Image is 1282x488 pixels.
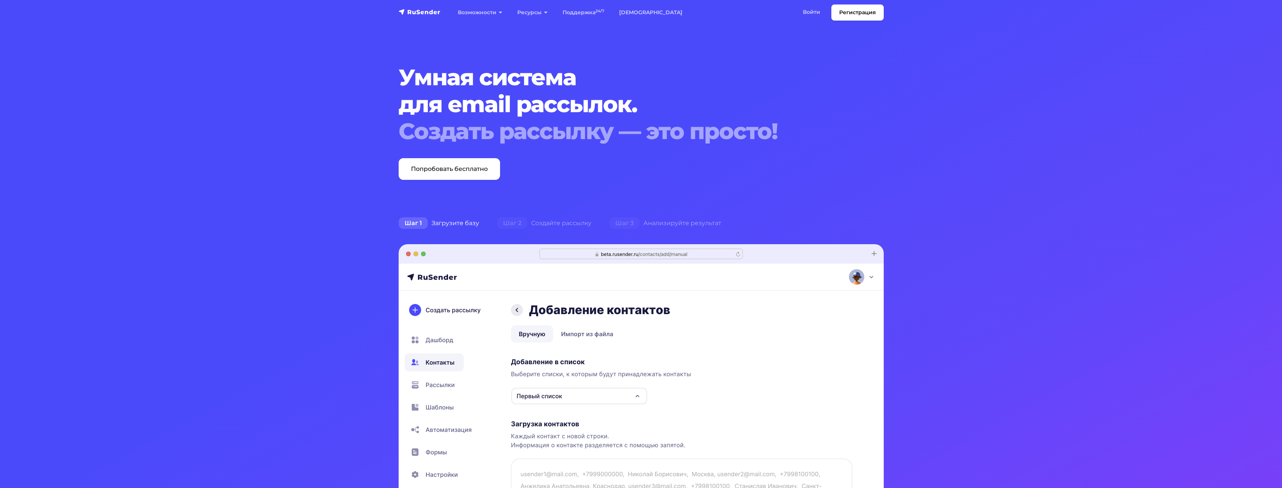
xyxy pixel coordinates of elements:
span: Шаг 3 [609,217,640,229]
div: Анализируйте результат [600,216,730,231]
a: Ресурсы [510,5,555,20]
div: Загрузите базу [390,216,488,231]
span: Шаг 1 [399,217,428,229]
a: Попробовать бесплатно [399,158,500,180]
h1: Умная система для email рассылок. [399,64,843,145]
div: Создать рассылку — это просто! [399,118,843,145]
sup: 24/7 [596,9,604,13]
a: Возможности [450,5,510,20]
a: Поддержка24/7 [555,5,612,20]
a: Войти [795,4,828,20]
img: RuSender [399,8,441,16]
span: Шаг 2 [497,217,527,229]
a: Регистрация [831,4,884,21]
div: Создайте рассылку [488,216,600,231]
a: [DEMOGRAPHIC_DATA] [612,5,690,20]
